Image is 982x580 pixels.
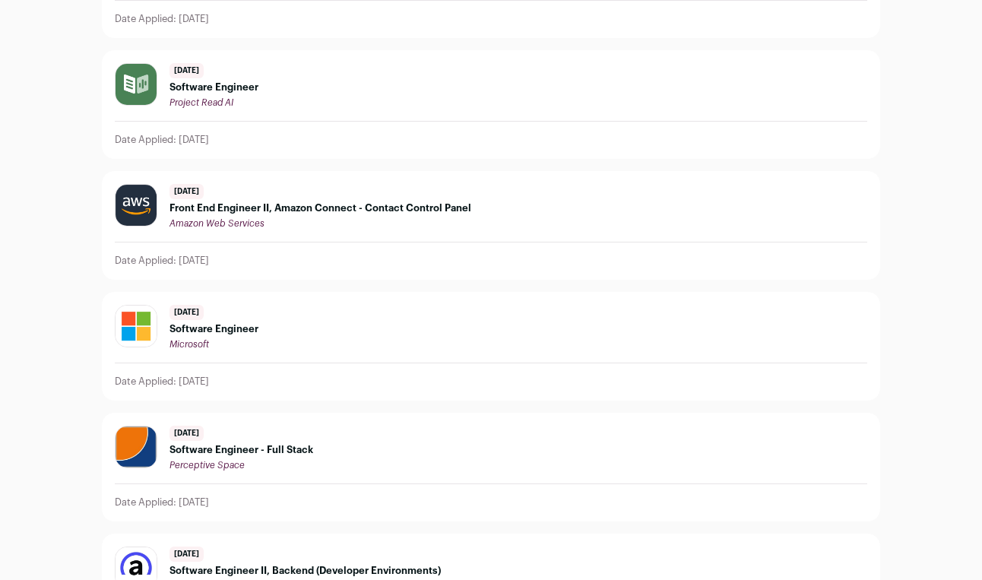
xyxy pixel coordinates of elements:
[103,51,879,158] a: [DATE] Software Engineer Project Read AI Date Applied: [DATE]
[169,426,204,441] span: [DATE]
[103,293,879,400] a: [DATE] Software Engineer Microsoft Date Applied: [DATE]
[169,565,441,577] span: Software Engineer II, Backend (Developer Environments)
[103,172,879,279] a: [DATE] Front End Engineer II, Amazon Connect - Contact Control Panel Amazon Web Services Date App...
[115,134,209,146] p: Date Applied: [DATE]
[116,426,157,467] img: b66d271da138bff6516c32c7371c948c11655596ef4d2ede264272552620a1c8.jpg
[169,202,471,214] span: Front End Engineer II, Amazon Connect - Contact Control Panel
[169,98,233,107] span: Project Read AI
[103,414,879,521] a: [DATE] Software Engineer - Full Stack Perceptive Space Date Applied: [DATE]
[169,547,204,562] span: [DATE]
[169,219,265,228] span: Amazon Web Services
[116,64,157,105] img: 8b7713988051a83810823a5ed8102a5611224d43d1ff57e4b7742cf17148b0df.jpg
[115,255,209,267] p: Date Applied: [DATE]
[169,340,209,349] span: Microsoft
[116,185,157,226] img: a11044fc5a73db7429cab08e8b8ffdb841ee144be2dff187cdde6ecf1061de85.jpg
[169,81,258,93] span: Software Engineer
[169,184,204,199] span: [DATE]
[169,305,204,320] span: [DATE]
[116,306,157,347] img: c786a7b10b07920eb52778d94b98952337776963b9c08eb22d98bc7b89d269e4.jpg
[115,496,209,509] p: Date Applied: [DATE]
[169,444,313,456] span: Software Engineer - Full Stack
[115,13,209,25] p: Date Applied: [DATE]
[115,376,209,388] p: Date Applied: [DATE]
[169,63,204,78] span: [DATE]
[169,461,245,470] span: Perceptive Space
[169,323,258,335] span: Software Engineer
